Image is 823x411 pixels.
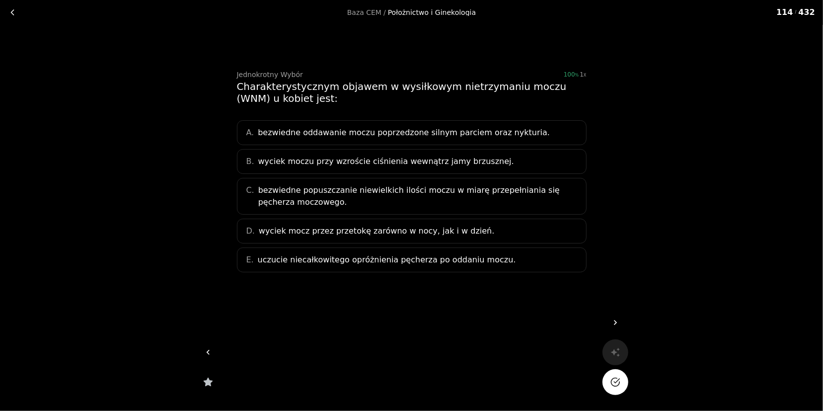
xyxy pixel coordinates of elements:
span: B. [246,156,254,167]
div: A.bezwiedne oddawanie moczu poprzedzone silnym parciem oraz nykturia. [237,120,587,145]
span: D. [246,225,255,237]
span: A. [246,127,254,139]
span: bezwiedne oddawanie moczu poprzedzone silnym parciem oraz nykturia. [258,127,550,139]
span: bezwiedne popuszczanie niewielkich ilości moczu w miarę przepełniania się pęcherza moczowego. [258,184,580,208]
div: 114 432 [776,6,819,18]
span: uczucie niecałkowitego opróżnienia pęcherza po oddaniu moczu. [258,254,516,266]
span: E. [246,254,254,266]
div: E.uczucie niecałkowitego opróżnienia pęcherza po oddaniu moczu. [237,247,587,272]
div: C.bezwiedne popuszczanie niewielkich ilości moczu w miarę przepełniania się pęcherza moczowego. [237,178,587,215]
div: D.wyciek mocz przez przetokę zarówno w nocy, jak i w dzień. [237,219,587,244]
span: 100 [564,71,579,78]
div: 100% [564,71,587,78]
div: 1 [580,71,586,78]
span: / [383,9,386,16]
span: wyciek moczu przy wzroście ciśnienia wewnątrz jamy brzusznej. [258,156,514,167]
div: B.wyciek moczu przy wzroście ciśnienia wewnątrz jamy brzusznej. [237,149,587,174]
div: Charakterystycznym objawem w wysiłkowym nietrzymaniu moczu (WNM) u kobiet jest: [237,81,587,104]
div: Jednokrotny Wybór [237,71,303,78]
div: Położnictwo i Ginekologia [388,9,476,16]
a: Baza CEM [347,9,381,16]
button: Na pewno? [602,369,628,395]
span: / [795,6,797,18]
span: C. [246,184,254,208]
span: wyciek mocz przez przetokę zarówno w nocy, jak i w dzień. [259,225,495,237]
